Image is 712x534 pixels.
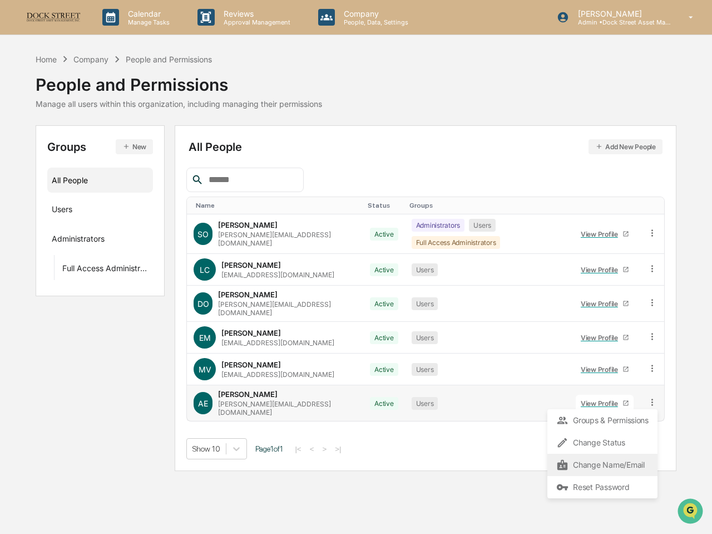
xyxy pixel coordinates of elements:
[370,263,398,276] div: Active
[589,139,662,154] button: Add New People
[335,9,414,18] p: Company
[218,400,357,417] div: [PERSON_NAME][EMAIL_ADDRESS][DOMAIN_NAME]
[319,444,330,454] button: >
[221,370,334,379] div: [EMAIL_ADDRESS][DOMAIN_NAME]
[368,202,400,209] div: Toggle SortBy
[370,397,398,410] div: Active
[412,297,438,310] div: Users
[335,18,414,26] p: People, Data, Settings
[81,141,90,150] div: 🗄️
[412,363,438,376] div: Users
[218,290,278,299] div: [PERSON_NAME]
[412,219,465,232] div: Administrators
[189,89,202,102] button: Start new chat
[221,329,281,337] div: [PERSON_NAME]
[218,221,278,229] div: [PERSON_NAME]
[78,188,135,197] a: Powered byPylon
[126,55,212,64] div: People and Permissions
[649,202,660,209] div: Toggle SortBy
[7,157,75,177] a: 🔎Data Lookup
[38,85,182,96] div: Start new chat
[7,136,76,156] a: 🖐️Preclearance
[556,414,649,427] div: Groups & Permissions
[215,18,296,26] p: Approval Management
[218,300,357,317] div: [PERSON_NAME][EMAIL_ADDRESS][DOMAIN_NAME]
[556,481,649,494] div: Reset Password
[22,140,72,151] span: Preclearance
[119,18,175,26] p: Manage Tasks
[370,297,398,310] div: Active
[196,202,359,209] div: Toggle SortBy
[38,96,141,105] div: We're available if you need us!
[412,331,438,344] div: Users
[200,265,210,275] span: LC
[412,236,501,249] div: Full Access Administrators
[255,444,283,453] span: Page 1 of 1
[469,219,496,232] div: Users
[116,139,153,154] button: New
[291,444,304,454] button: |<
[22,161,70,173] span: Data Lookup
[11,85,31,105] img: 1746055101610-c473b297-6a78-478c-a979-82029cc54cd1
[556,458,649,472] div: Change Name/Email
[36,99,322,109] div: Manage all users within this organization, including managing their permissions
[306,444,318,454] button: <
[221,271,334,279] div: [EMAIL_ADDRESS][DOMAIN_NAME]
[412,397,438,410] div: Users
[581,365,622,374] div: View Profile
[576,395,634,412] a: View Profile
[581,230,622,238] div: View Profile
[27,12,80,22] img: logo
[576,329,634,346] a: View Profile
[11,23,202,41] p: How can we help?
[370,331,398,344] div: Active
[11,163,20,172] div: 🔎
[189,139,662,154] div: All People
[576,226,634,243] a: View Profile
[576,361,634,378] a: View Profile
[199,365,211,374] span: MV
[581,300,622,308] div: View Profile
[581,399,622,408] div: View Profile
[11,141,20,150] div: 🖐️
[218,231,357,247] div: [PERSON_NAME][EMAIL_ADDRESS][DOMAIN_NAME]
[581,266,622,274] div: View Profile
[198,399,208,408] span: AE
[409,202,565,209] div: Toggle SortBy
[676,497,706,527] iframe: Open customer support
[221,339,334,347] div: [EMAIL_ADDRESS][DOMAIN_NAME]
[370,363,398,376] div: Active
[52,204,72,218] div: Users
[47,139,153,154] div: Groups
[221,360,281,369] div: [PERSON_NAME]
[52,171,149,189] div: All People
[569,9,673,18] p: [PERSON_NAME]
[332,444,344,454] button: >|
[76,136,142,156] a: 🗄️Attestations
[36,66,322,95] div: People and Permissions
[36,55,57,64] div: Home
[62,263,149,277] div: Full Access Administrators
[199,333,211,342] span: EM
[197,229,209,239] span: SO
[92,140,138,151] span: Attestations
[573,202,636,209] div: Toggle SortBy
[576,295,634,312] a: View Profile
[221,261,281,270] div: [PERSON_NAME]
[111,189,135,197] span: Pylon
[412,263,438,276] div: Users
[52,234,105,247] div: Administrators
[576,261,634,278] a: View Profile
[581,334,622,342] div: View Profile
[119,9,175,18] p: Calendar
[73,55,108,64] div: Company
[370,228,398,241] div: Active
[197,299,209,308] span: DO
[556,436,649,449] div: Change Status
[569,18,673,26] p: Admin • Dock Street Asset Management
[218,390,278,399] div: [PERSON_NAME]
[215,9,296,18] p: Reviews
